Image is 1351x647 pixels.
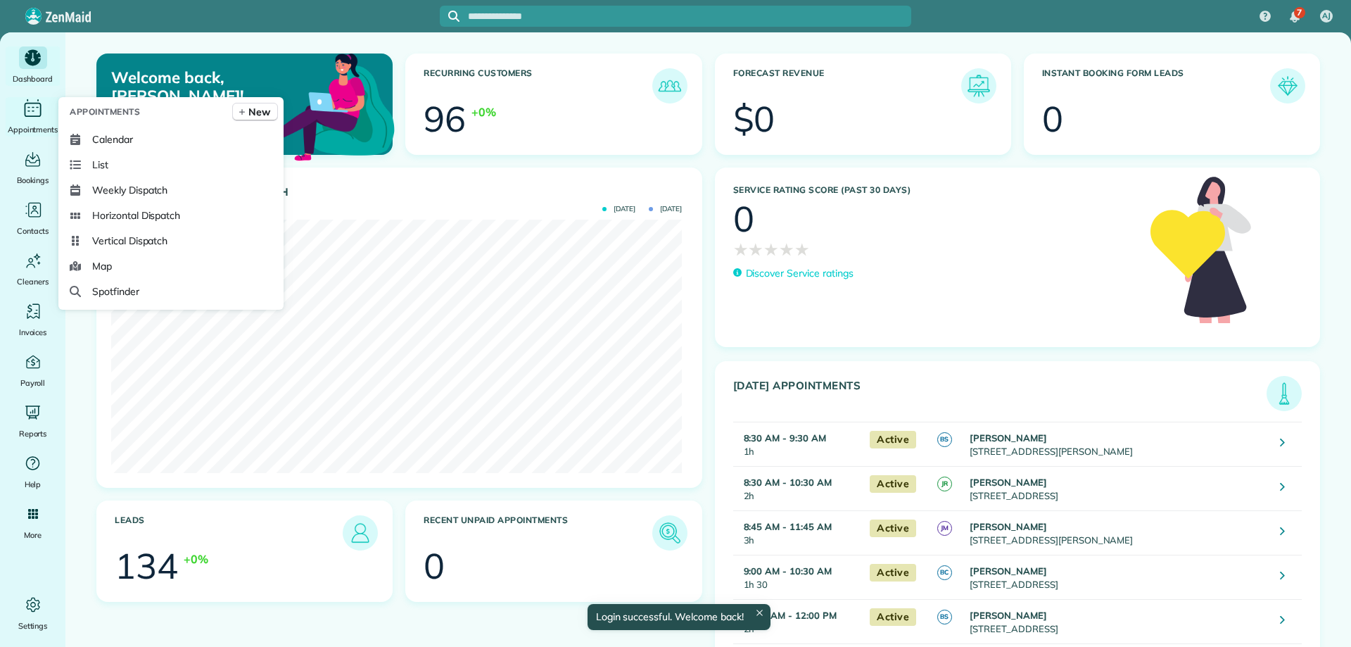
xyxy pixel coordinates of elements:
td: 3h [733,510,863,555]
span: ★ [794,237,810,262]
td: [STREET_ADDRESS][PERSON_NAME] [966,510,1269,555]
img: dashboard_welcome-42a62b7d889689a78055ac9021e634bf52bae3f8056760290aed330b23ab8690.png [261,37,398,174]
span: Active [870,608,916,626]
span: Vertical Dispatch [92,234,167,248]
span: ★ [779,237,794,262]
strong: [PERSON_NAME] [970,610,1047,621]
span: Bookings [17,173,49,187]
strong: [PERSON_NAME] [970,432,1047,444]
img: icon_recurring_customers-cf858462ba22bcd05b5a5880d41d6543d210077de5bb9ebc9590e49fd87d84ed.png [656,72,684,100]
td: [STREET_ADDRESS] [966,599,1269,643]
span: Appointments [8,123,58,137]
a: Help [6,452,60,491]
span: Active [870,431,916,448]
span: Help [25,477,42,491]
h3: [DATE] Appointments [733,379,1267,411]
span: ★ [733,237,749,262]
span: Active [870,520,916,537]
a: Horizontal Dispatch [64,203,278,228]
div: $0 [733,101,775,137]
span: Contacts [17,224,49,238]
span: [DATE] [602,206,635,213]
div: 7 unread notifications [1280,1,1309,32]
a: Settings [6,593,60,633]
a: Cleaners [6,249,60,289]
strong: [PERSON_NAME] [970,521,1047,532]
span: Active [870,564,916,582]
a: New [232,103,278,121]
a: Weekly Dispatch [64,177,278,203]
a: Invoices [6,300,60,339]
td: [STREET_ADDRESS] [966,466,1269,510]
strong: 8:45 AM - 11:45 AM [744,521,832,532]
span: New [248,105,270,119]
a: Dashboard [6,46,60,86]
span: ★ [763,237,779,262]
span: Active [870,475,916,493]
h3: Recurring Customers [424,68,652,103]
h3: Forecast Revenue [733,68,961,103]
span: BC [937,565,952,580]
span: Weekly Dispatch [92,183,167,197]
a: Contacts [6,199,60,238]
span: Appointments [70,105,140,119]
a: Calendar [64,127,278,152]
span: List [92,158,108,172]
a: Map [64,253,278,279]
span: Settings [18,619,48,633]
img: icon_leads-1bed01f49abd5b7fead27621c3d59655bb73ed531f8eeb49469d10e621d6b896.png [346,519,374,547]
span: BS [937,432,952,447]
span: [DATE] [649,206,682,213]
p: Welcome back, [PERSON_NAME]! [111,68,298,106]
strong: [PERSON_NAME] [970,477,1047,488]
h3: Actual Revenue this month [115,186,687,199]
a: Payroll [6,351,60,390]
td: 2h [733,466,863,510]
a: Reports [6,401,60,441]
td: [STREET_ADDRESS][PERSON_NAME] [966,422,1269,466]
a: Spotfinder [64,279,278,304]
a: Vertical Dispatch [64,228,278,253]
img: icon_form_leads-04211a6a04a5b2264e4ee56bc0799ec3eb69b7e499cbb523a139df1d13a81ae0.png [1274,72,1302,100]
span: JM [937,521,952,536]
span: Spotfinder [92,284,139,299]
strong: 10:00 AM - 12:00 PM [744,610,837,621]
h3: Recent unpaid appointments [424,515,652,551]
img: icon_unpaid_appointments-47b8ce3997adf2238b356f14209ab4cced10bd1f174958f3ca8f1d0dd7fffeee.png [656,519,684,547]
div: 96 [424,101,466,137]
svg: Focus search [448,11,459,22]
td: [STREET_ADDRESS] [966,555,1269,599]
div: +0% [471,103,496,120]
span: Calendar [92,132,133,146]
td: 1h 30 [733,555,863,599]
span: Cleaners [17,275,49,289]
div: 0 [424,548,445,584]
span: BS [937,610,952,624]
div: Login successful. Welcome back! [587,604,770,630]
span: 7 [1297,7,1302,18]
img: icon_todays_appointments-901f7ab196bb0bea1936b74009e4eb5ffbc2d2711fa7634e0d609ed5ef32b18b.png [1270,379,1298,408]
span: ★ [748,237,763,262]
a: List [64,152,278,177]
span: Invoices [19,325,47,339]
img: icon_forecast_revenue-8c13a41c7ed35a8dcfafea3cbb826a0462acb37728057bba2d056411b612bbbe.png [965,72,993,100]
h3: Leads [115,515,343,551]
h3: Service Rating score (past 30 days) [733,185,1136,195]
span: JR [937,477,952,491]
td: 1h [733,422,863,466]
h3: Instant Booking Form Leads [1042,68,1270,103]
td: 2h [733,599,863,643]
div: 0 [1042,101,1063,137]
button: Focus search [440,11,459,22]
a: Bookings [6,148,60,187]
span: Horizontal Dispatch [92,208,180,222]
div: 0 [733,201,754,237]
span: Payroll [20,376,46,390]
span: Dashboard [13,72,53,86]
span: More [24,528,42,542]
span: Reports [19,427,47,441]
div: 134 [115,548,178,584]
p: Discover Service ratings [746,266,854,281]
strong: 8:30 AM - 9:30 AM [744,432,826,444]
span: Map [92,259,112,273]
